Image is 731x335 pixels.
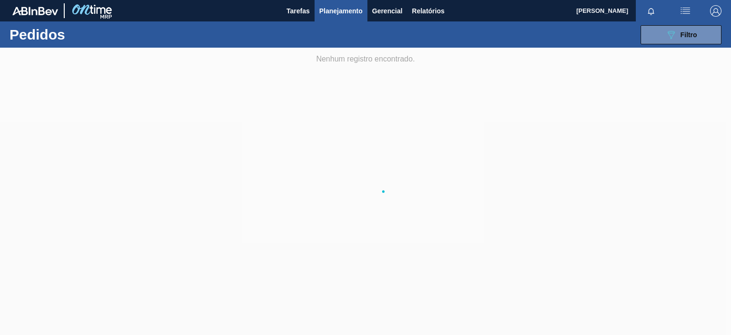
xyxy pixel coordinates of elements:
img: Logout [710,5,721,17]
button: Notificações [636,4,666,18]
h1: Pedidos [10,29,146,40]
span: Planejamento [319,5,363,17]
img: userActions [680,5,691,17]
span: Tarefas [286,5,310,17]
span: Filtro [681,31,697,39]
button: Filtro [641,25,721,44]
span: Relatórios [412,5,445,17]
span: Gerencial [372,5,403,17]
img: TNhmsLtSVTkK8tSr43FrP2fwEKptu5GPRR3wAAAABJRU5ErkJggg== [12,7,58,15]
